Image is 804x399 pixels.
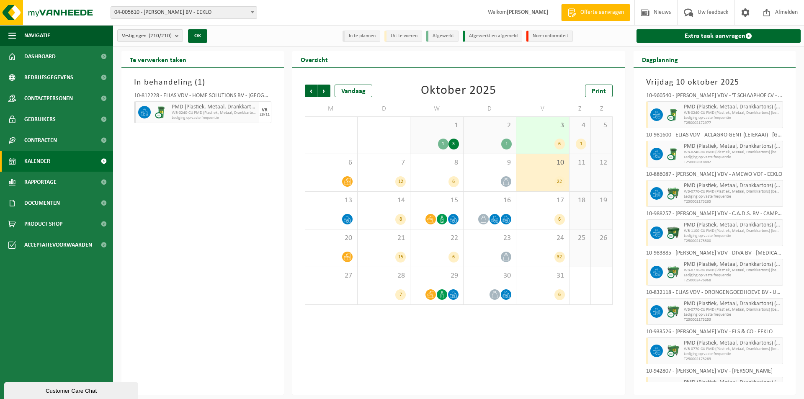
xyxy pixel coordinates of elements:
[395,214,406,225] div: 8
[684,273,781,278] span: Lediging op vaste frequentie
[155,106,167,118] img: WB-0240-CU
[362,158,406,167] span: 7
[415,121,459,130] span: 1
[134,76,271,89] h3: In behandeling ( )
[684,183,781,189] span: PMD (Plastiek, Metaal, Drankkartons) (bedrijven)
[111,6,257,19] span: 04-005610 - ELIAS VANDEVOORDE BV - EEKLO
[521,158,564,167] span: 10
[684,357,781,362] span: T250002173283
[415,158,459,167] span: 8
[4,381,140,399] iframe: chat widget
[309,271,353,281] span: 27
[362,271,406,281] span: 28
[646,93,783,101] div: 10-960540 - [PERSON_NAME] VDV - 'T SCHAAPHOF CV - LANDEGEM
[684,347,781,352] span: WB-0770-CU PMD (Plastiek, Metaal, Drankkartons) (bedrijven)
[574,234,586,243] span: 25
[636,29,801,43] a: Extra taak aanvragen
[521,234,564,243] span: 24
[134,93,271,101] div: 10-812228 - ELIAS VDV - HOME SOLUTIONS BV - [GEOGRAPHIC_DATA]
[24,46,56,67] span: Dashboard
[468,234,512,243] span: 23
[684,155,781,160] span: Lediging op vaste frequentie
[646,290,783,298] div: 10-832118 - ELIAS VDV - DRONGENGOEDHOEVE BV - URSEL
[634,51,686,67] h2: Dagplanning
[585,85,613,97] a: Print
[526,31,573,42] li: Non-conformiteit
[507,9,549,15] strong: [PERSON_NAME]
[667,108,680,121] img: WB-0240-CU
[172,104,257,111] span: PMD (Plastiek, Metaal, Drankkartons) (bedrijven)
[684,261,781,268] span: PMD (Plastiek, Metaal, Drankkartons) (bedrijven)
[684,352,781,357] span: Lediging op vaste frequentie
[122,30,172,42] span: Vestigingen
[684,194,781,199] span: Lediging op vaste frequentie
[576,139,586,149] div: 1
[684,143,781,150] span: PMD (Plastiek, Metaal, Drankkartons) (bedrijven)
[468,271,512,281] span: 30
[318,85,330,97] span: Volgende
[684,116,781,121] span: Lediging op vaste frequentie
[521,121,564,130] span: 3
[121,51,195,67] h2: Te verwerken taken
[667,227,680,239] img: WB-1100-CU
[595,158,608,167] span: 12
[24,172,57,193] span: Rapportage
[149,33,172,39] count: (210/210)
[646,172,783,180] div: 10-886087 - [PERSON_NAME] VDV - AMEWO VOF - EEKLO
[335,85,372,97] div: Vandaag
[684,312,781,317] span: Lediging op vaste frequentie
[305,101,358,116] td: M
[684,150,781,155] span: WB-0240-CU PMD (Plastiek, Metaal, Drankkartons) (bedrijven)
[395,176,406,187] div: 12
[188,29,207,43] button: OK
[395,252,406,263] div: 15
[198,78,202,87] span: 1
[309,234,353,243] span: 20
[684,301,781,307] span: PMD (Plastiek, Metaal, Drankkartons) (bedrijven)
[569,101,591,116] td: Z
[438,139,448,149] div: 1
[24,130,57,151] span: Contracten
[24,67,73,88] span: Bedrijfsgegevens
[24,193,60,214] span: Documenten
[384,31,422,42] li: Uit te voeren
[684,307,781,312] span: WB-0770-CU PMD (Plastiek, Metaal, Drankkartons) (bedrijven)
[684,379,781,386] span: PMD (Plastiek, Metaal, Drankkartons) (bedrijven)
[24,25,50,46] span: Navigatie
[464,101,516,116] td: D
[468,196,512,205] span: 16
[684,229,781,234] span: WB-1100-CU PMD (Plastiek, Metaal, Drankkartons) (bedrijven)
[362,234,406,243] span: 21
[667,305,680,318] img: WB-0770-CU
[667,187,680,200] img: WB-0770-CU
[415,196,459,205] span: 15
[684,111,781,116] span: WB-0240-CU PMD (Plastiek, Metaal, Drankkartons) (bedrijven)
[468,158,512,167] span: 9
[463,31,522,42] li: Afgewerkt en afgemeld
[595,234,608,243] span: 26
[684,121,781,126] span: T250002172977
[578,8,626,17] span: Offerte aanvragen
[362,196,406,205] span: 14
[554,176,565,187] div: 22
[684,199,781,204] span: T250002173265
[117,29,183,42] button: Vestigingen(210/210)
[595,121,608,130] span: 5
[554,214,565,225] div: 6
[262,108,268,113] div: VR
[554,139,565,149] div: 6
[343,31,380,42] li: In te plannen
[468,121,512,130] span: 2
[309,196,353,205] span: 13
[684,239,781,244] span: T250002173300
[415,234,459,243] span: 22
[646,368,783,377] div: 10-942807 - [PERSON_NAME] VDV - [PERSON_NAME]
[646,76,783,89] h3: Vrijdag 10 oktober 2025
[260,113,270,117] div: 28/11
[24,214,62,234] span: Product Shop
[24,88,73,109] span: Contactpersonen
[415,271,459,281] span: 29
[595,196,608,205] span: 19
[684,234,781,239] span: Lediging op vaste frequentie
[448,139,459,149] div: 3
